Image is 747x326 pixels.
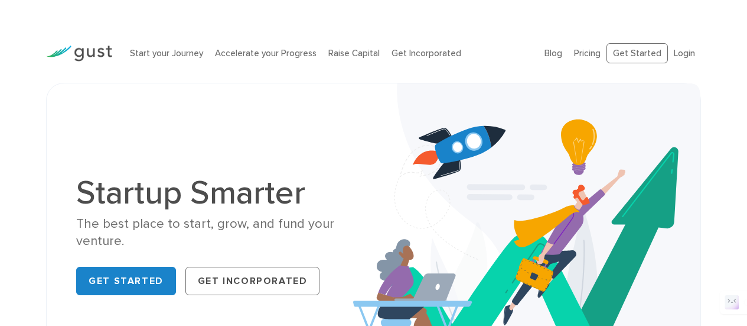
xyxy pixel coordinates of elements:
[185,267,320,295] a: Get Incorporated
[76,176,364,209] h1: Startup Smarter
[76,215,364,250] div: The best place to start, grow, and fund your venture.
[76,267,176,295] a: Get Started
[46,46,112,62] img: Gust Logo
[674,48,695,59] a: Login
[606,43,668,64] a: Get Started
[130,48,203,59] a: Start your Journey
[544,48,562,59] a: Blog
[392,48,461,59] a: Get Incorporated
[574,48,601,59] a: Pricing
[328,48,380,59] a: Raise Capital
[215,48,317,59] a: Accelerate your Progress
